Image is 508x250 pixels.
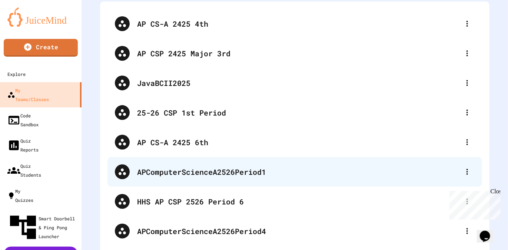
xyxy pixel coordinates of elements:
[477,220,501,243] iframe: chat widget
[137,226,460,237] div: APComputerScienceA2526Period4
[137,48,460,59] div: AP CSP 2425 Major 3rd
[107,157,482,187] div: APComputerScienceA2526Period1
[7,161,41,179] div: Quiz Students
[107,127,482,157] div: AP CS-A 2425 6th
[7,187,33,204] div: My Quizzes
[7,86,49,104] div: My Teams/Classes
[107,9,482,39] div: AP CS-A 2425 4th
[137,196,460,207] div: HHS AP CSP 2526 Period 6
[107,216,482,246] div: APComputerScienceA2526Period4
[107,68,482,98] div: JavaBCII2025
[3,3,51,47] div: Chat with us now!Close
[107,98,482,127] div: 25-26 CSP 1st Period
[4,39,78,57] a: Create
[137,137,460,148] div: AP CS-A 2425 6th
[446,188,501,220] iframe: chat widget
[7,7,74,27] img: logo-orange.svg
[137,107,460,118] div: 25-26 CSP 1st Period
[7,212,79,243] div: Smart Doorbell & Ping Pong Launcher
[7,70,26,79] div: Explore
[7,111,39,129] div: Code Sandbox
[7,136,39,154] div: Quiz Reports
[137,166,460,177] div: APComputerScienceA2526Period1
[107,187,482,216] div: HHS AP CSP 2526 Period 6
[137,77,460,89] div: JavaBCII2025
[107,39,482,68] div: AP CSP 2425 Major 3rd
[137,18,460,29] div: AP CS-A 2425 4th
